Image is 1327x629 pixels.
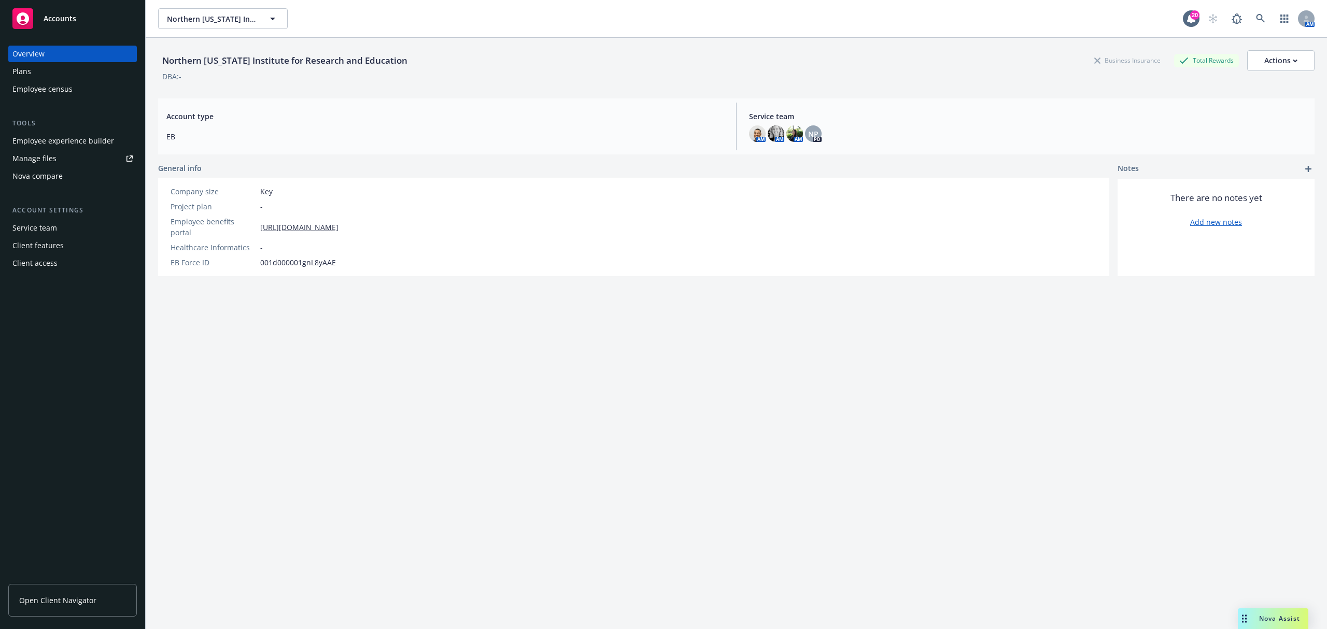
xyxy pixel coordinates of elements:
span: Nova Assist [1259,614,1300,623]
div: Healthcare Informatics [171,242,256,253]
div: 20 [1190,10,1199,20]
a: Start snowing [1203,8,1223,29]
a: Employee experience builder [8,133,137,149]
span: Accounts [44,15,76,23]
div: Drag to move [1238,608,1251,629]
div: Project plan [171,201,256,212]
a: Add new notes [1190,217,1242,227]
a: Search [1250,8,1271,29]
a: Plans [8,63,137,80]
div: Manage files [12,150,57,167]
a: Service team [8,220,137,236]
div: Service team [12,220,57,236]
span: - [260,201,263,212]
div: Employee benefits portal [171,216,256,238]
div: Employee census [12,81,73,97]
span: There are no notes yet [1170,192,1262,204]
div: Nova compare [12,168,63,184]
div: EB Force ID [171,257,256,268]
div: Tools [8,118,137,128]
span: Open Client Navigator [19,595,96,606]
span: Notes [1118,163,1139,175]
a: Employee census [8,81,137,97]
span: Key [260,186,273,197]
div: Client access [12,255,58,271]
a: Nova compare [8,168,137,184]
span: EB [166,131,724,142]
a: [URL][DOMAIN_NAME] [260,222,338,233]
div: Employee experience builder [12,133,114,149]
div: DBA: - [162,71,181,82]
div: Northern [US_STATE] Institute for Research and Education [158,54,412,67]
span: 001d000001gnL8yAAE [260,257,336,268]
a: Switch app [1274,8,1295,29]
a: Manage files [8,150,137,167]
div: Business Insurance [1089,54,1166,67]
button: Northern [US_STATE] Institute for Research and Education [158,8,288,29]
a: Overview [8,46,137,62]
div: Overview [12,46,45,62]
span: General info [158,163,202,174]
span: Account type [166,111,724,122]
div: Company size [171,186,256,197]
img: photo [768,125,784,142]
button: Actions [1247,50,1315,71]
a: Accounts [8,4,137,33]
div: Account settings [8,205,137,216]
button: Nova Assist [1238,608,1308,629]
a: Client features [8,237,137,254]
img: photo [786,125,803,142]
img: photo [749,125,766,142]
span: - [260,242,263,253]
a: add [1302,163,1315,175]
div: Actions [1264,51,1297,70]
a: Report a Bug [1226,8,1247,29]
span: NP [808,128,818,139]
a: Client access [8,255,137,271]
span: Northern [US_STATE] Institute for Research and Education [167,13,257,24]
div: Client features [12,237,64,254]
div: Total Rewards [1174,54,1239,67]
span: Service team [749,111,1306,122]
div: Plans [12,63,31,80]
